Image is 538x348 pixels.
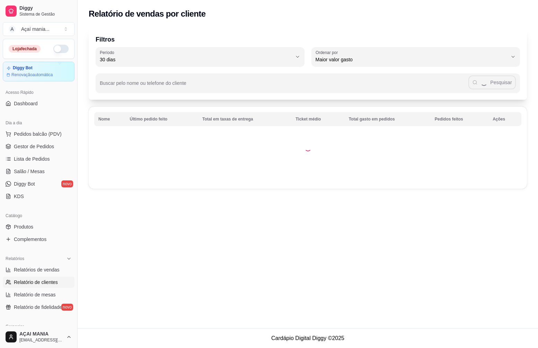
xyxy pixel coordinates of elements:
[78,328,538,348] footer: Cardápio Digital Diggy © 2025
[3,3,74,19] a: DiggySistema de Gestão
[305,144,311,151] div: Loading
[100,56,292,63] span: 30 dias
[14,143,54,150] span: Gestor de Pedidos
[96,35,520,44] p: Filtros
[3,62,74,81] a: Diggy BotRenovaçãoautomática
[100,50,116,55] label: Período
[3,191,74,202] a: KDS
[14,155,50,162] span: Lista de Pedidos
[3,117,74,128] div: Dia a dia
[14,291,56,298] span: Relatório de mesas
[3,329,74,345] button: AÇAI MANIA[EMAIL_ADDRESS][DOMAIN_NAME]
[13,65,33,71] article: Diggy Bot
[311,47,520,66] button: Ordenar porMaior valor gasto
[3,264,74,275] a: Relatórios de vendas
[3,22,74,36] button: Select a team
[3,153,74,164] a: Lista de Pedidos
[14,279,58,286] span: Relatório de clientes
[3,141,74,152] a: Gestor de Pedidos
[14,100,38,107] span: Dashboard
[14,180,35,187] span: Diggy Bot
[19,337,63,343] span: [EMAIL_ADDRESS][DOMAIN_NAME]
[19,11,72,17] span: Sistema de Gestão
[21,26,50,33] div: Açaí mania ...
[3,321,74,332] div: Gerenciar
[3,302,74,313] a: Relatório de fidelidadenovo
[19,331,63,337] span: AÇAI MANIA
[19,5,72,11] span: Diggy
[6,256,24,261] span: Relatórios
[89,8,206,19] h2: Relatório de vendas por cliente
[14,168,45,175] span: Salão / Mesas
[96,47,305,66] button: Período30 dias
[53,45,69,53] button: Alterar Status
[14,266,60,273] span: Relatórios de vendas
[100,82,468,89] input: Buscar pelo nome ou telefone do cliente
[14,236,46,243] span: Complementos
[316,50,340,55] label: Ordenar por
[3,221,74,232] a: Produtos
[14,304,62,311] span: Relatório de fidelidade
[14,223,33,230] span: Produtos
[3,210,74,221] div: Catálogo
[316,56,508,63] span: Maior valor gasto
[3,87,74,98] div: Acesso Rápido
[14,131,62,137] span: Pedidos balcão (PDV)
[9,26,16,33] span: A
[3,289,74,300] a: Relatório de mesas
[3,128,74,140] button: Pedidos balcão (PDV)
[3,178,74,189] a: Diggy Botnovo
[3,234,74,245] a: Complementos
[11,72,53,78] article: Renovação automática
[3,98,74,109] a: Dashboard
[3,166,74,177] a: Salão / Mesas
[3,277,74,288] a: Relatório de clientes
[9,45,41,53] div: Loja fechada
[14,193,24,200] span: KDS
